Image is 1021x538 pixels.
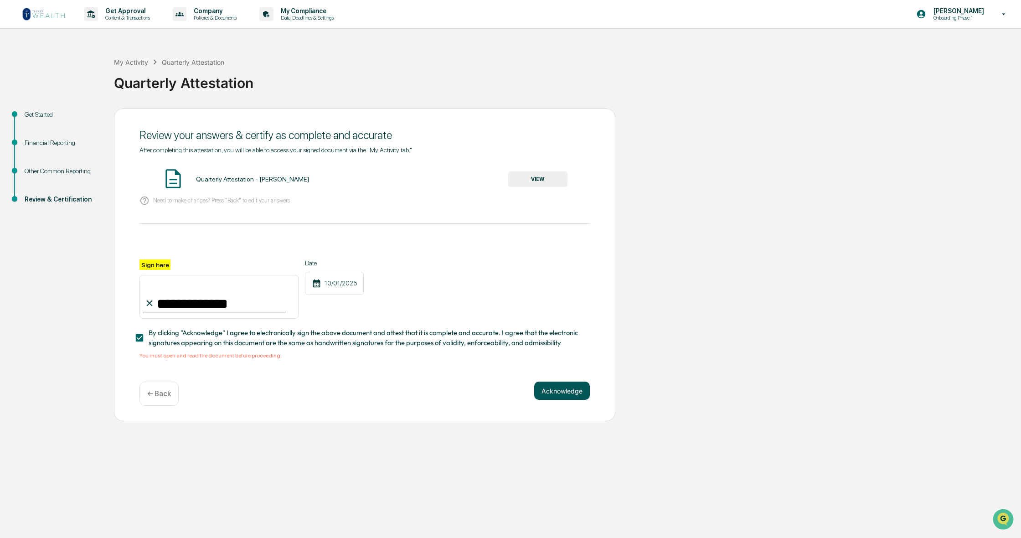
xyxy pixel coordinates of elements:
div: 🖐️ [9,116,16,123]
a: 🖐️Preclearance [5,111,62,128]
p: Policies & Documents [186,15,241,21]
label: Sign here [139,259,170,270]
span: Data Lookup [18,132,57,141]
p: Need to make changes? Press "Back" to edit your answers [153,197,290,204]
div: 🗄️ [66,116,73,123]
div: 🔎 [9,133,16,140]
button: VIEW [508,171,567,187]
div: Get Started [25,110,99,119]
img: logo [22,7,66,21]
p: Get Approval [98,7,155,15]
div: Quarterly Attestation - [PERSON_NAME] [196,176,309,183]
iframe: Open customer support [992,508,1016,533]
div: Financial Reporting [25,138,99,148]
span: By clicking "Acknowledge" I agree to electronically sign the above document and attest that it is... [149,328,583,348]
div: Start new chat [31,70,150,79]
div: My Activity [114,58,148,66]
div: Review your answers & certify as complete and accurate [139,129,590,142]
p: Company [186,7,241,15]
a: Powered byPylon [64,154,110,161]
p: How can we help? [9,19,166,34]
div: Review & Certification [25,195,99,204]
img: 1746055101610-c473b297-6a78-478c-a979-82029cc54cd1 [9,70,26,86]
span: After completing this attestation, you will be able to access your signed document via the "My Ac... [139,146,412,154]
div: You must open and read the document before proceeding. [139,352,590,359]
label: Date [305,259,364,267]
span: Preclearance [18,115,59,124]
a: 🔎Data Lookup [5,129,61,145]
p: Content & Transactions [98,15,155,21]
a: 🗄️Attestations [62,111,117,128]
span: Attestations [75,115,113,124]
p: My Compliance [273,7,338,15]
span: Pylon [91,155,110,161]
div: Quarterly Attestation [114,67,1016,91]
p: Onboarding Phase 1 [926,15,989,21]
div: Quarterly Attestation [162,58,224,66]
div: Other Common Reporting [25,166,99,176]
p: [PERSON_NAME] [926,7,989,15]
p: ← Back [147,389,171,398]
p: Data, Deadlines & Settings [273,15,338,21]
div: We're available if you need us! [31,79,115,86]
button: Acknowledge [534,382,590,400]
img: Document Icon [162,167,185,190]
button: Start new chat [155,72,166,83]
div: 10/01/2025 [305,272,364,295]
